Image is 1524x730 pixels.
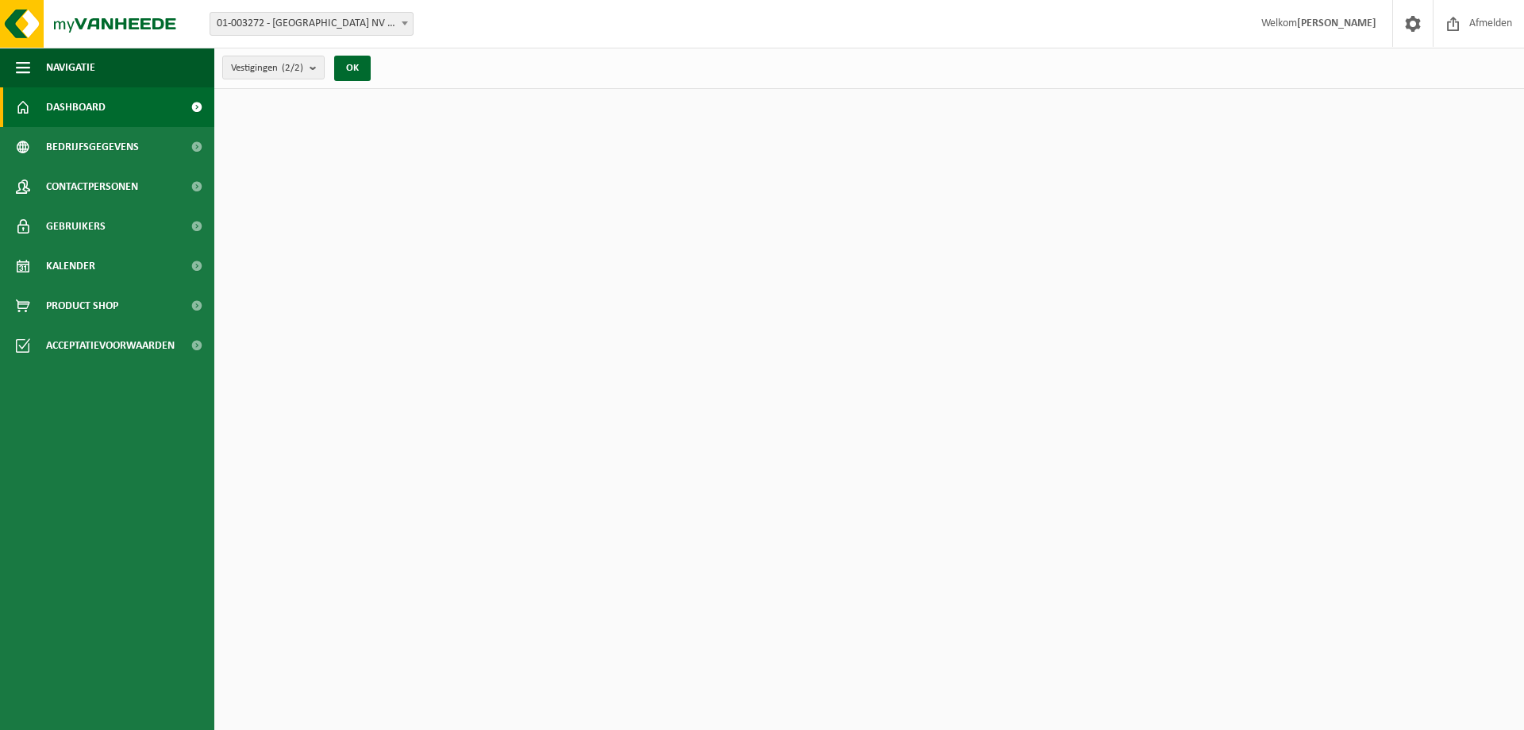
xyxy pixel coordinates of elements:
[46,127,139,167] span: Bedrijfsgegevens
[231,56,303,80] span: Vestigingen
[46,326,175,365] span: Acceptatievoorwaarden
[334,56,371,81] button: OK
[222,56,325,79] button: Vestigingen(2/2)
[282,63,303,73] count: (2/2)
[210,13,413,35] span: 01-003272 - BELGOSUC NV - BEERNEM
[46,167,138,207] span: Contactpersonen
[1297,17,1376,29] strong: [PERSON_NAME]
[46,87,106,127] span: Dashboard
[210,12,414,36] span: 01-003272 - BELGOSUC NV - BEERNEM
[46,207,106,246] span: Gebruikers
[46,246,95,286] span: Kalender
[46,286,118,326] span: Product Shop
[46,48,95,87] span: Navigatie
